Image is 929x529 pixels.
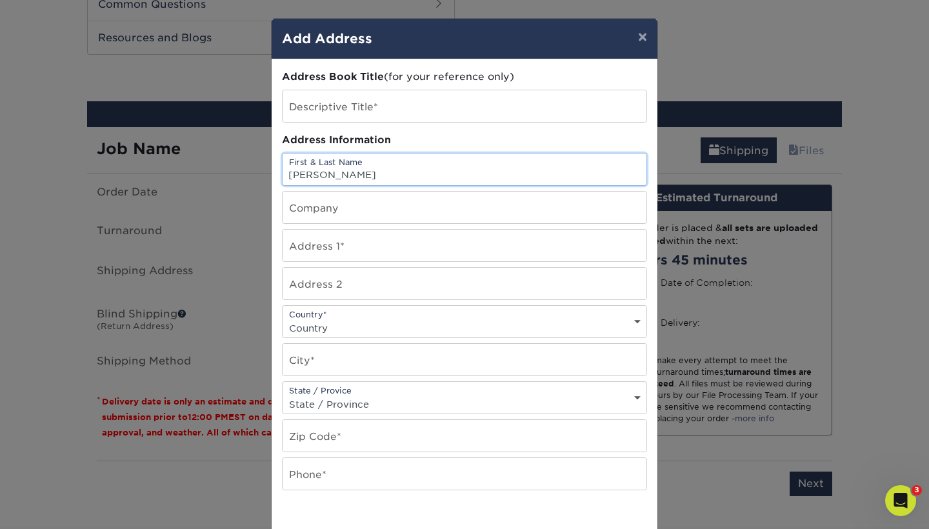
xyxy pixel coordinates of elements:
[628,19,657,55] button: ×
[282,70,647,85] div: (for your reference only)
[282,133,647,148] div: Address Information
[282,70,384,83] span: Address Book Title
[282,29,647,48] h4: Add Address
[912,485,922,495] span: 3
[885,485,916,516] iframe: Intercom live chat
